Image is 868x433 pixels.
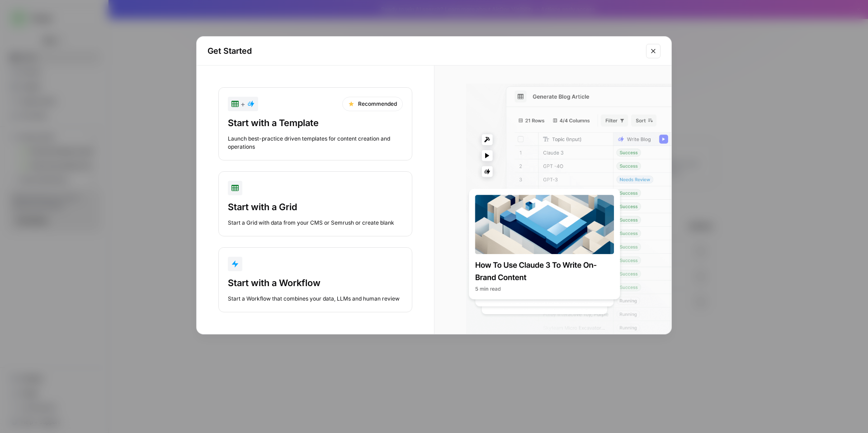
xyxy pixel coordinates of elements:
[231,99,255,109] div: +
[218,247,412,312] button: Start with a WorkflowStart a Workflow that combines your data, LLMs and human review
[228,219,403,227] div: Start a Grid with data from your CMS or Semrush or create blank
[218,87,412,160] button: +RecommendedStart with a TemplateLaunch best-practice driven templates for content creation and o...
[646,44,660,58] button: Close modal
[228,117,403,129] div: Start with a Template
[228,201,403,213] div: Start with a Grid
[228,295,403,303] div: Start a Workflow that combines your data, LLMs and human review
[342,97,403,111] div: Recommended
[218,171,412,236] button: Start with a GridStart a Grid with data from your CMS or Semrush or create blank
[228,277,403,289] div: Start with a Workflow
[228,135,403,151] div: Launch best-practice driven templates for content creation and operations
[208,45,641,57] h2: Get Started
